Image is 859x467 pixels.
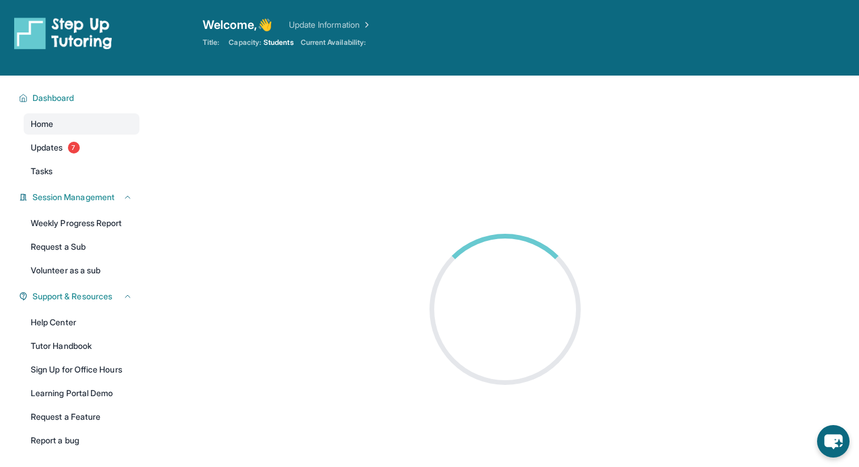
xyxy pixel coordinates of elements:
[289,19,372,31] a: Update Information
[24,335,139,357] a: Tutor Handbook
[24,359,139,380] a: Sign Up for Office Hours
[24,406,139,427] a: Request a Feature
[24,260,139,281] a: Volunteer as a sub
[28,92,132,104] button: Dashboard
[32,191,115,203] span: Session Management
[28,191,132,203] button: Session Management
[229,38,261,47] span: Capacity:
[24,383,139,404] a: Learning Portal Demo
[24,213,139,234] a: Weekly Progress Report
[203,38,219,47] span: Title:
[24,312,139,333] a: Help Center
[28,290,132,302] button: Support & Resources
[817,425,850,458] button: chat-button
[24,113,139,135] a: Home
[360,19,372,31] img: Chevron Right
[301,38,366,47] span: Current Availability:
[14,17,112,50] img: logo
[24,137,139,158] a: Updates7
[32,290,112,302] span: Support & Resources
[31,165,53,177] span: Tasks
[263,38,294,47] span: Students
[32,92,74,104] span: Dashboard
[24,236,139,257] a: Request a Sub
[24,430,139,451] a: Report a bug
[24,161,139,182] a: Tasks
[68,142,80,154] span: 7
[31,142,63,154] span: Updates
[31,118,53,130] span: Home
[203,17,272,33] span: Welcome, 👋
